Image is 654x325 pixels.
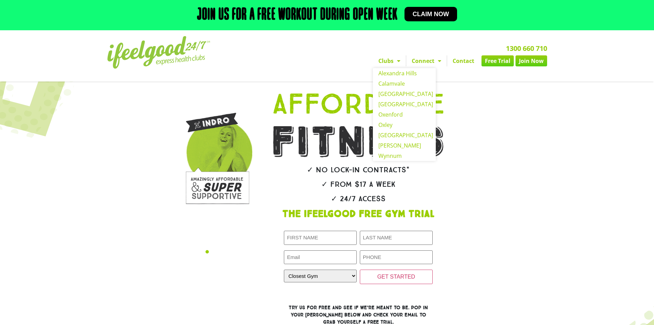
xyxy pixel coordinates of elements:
[360,231,433,245] input: LAST NAME
[481,55,514,66] a: Free Trial
[516,55,547,66] a: Join Now
[404,7,457,21] a: Claim now
[360,250,433,264] input: PHONE
[252,209,465,219] h1: The IfeelGood Free Gym Trial
[373,151,436,161] a: Wynnum
[373,140,436,151] a: [PERSON_NAME]
[252,166,465,174] h2: ✓ No lock-in contracts*
[373,109,436,120] a: Oxenford
[373,99,436,109] a: [GEOGRAPHIC_DATA]
[373,68,436,161] ul: Clubs
[373,78,436,89] a: Calamvale
[360,270,433,284] input: GET STARTED
[413,11,449,17] span: Claim now
[284,250,357,264] input: Email
[284,231,357,245] input: FIRST NAME
[373,55,406,66] a: Clubs
[506,44,547,53] a: 1300 660 710
[373,130,436,140] a: [GEOGRAPHIC_DATA]
[197,7,398,23] h2: Join us for a free workout during open week
[373,68,436,78] a: Alexandra Hills
[252,181,465,188] h2: ✓ From $17 a week
[373,89,436,99] a: [GEOGRAPHIC_DATA]
[264,55,547,66] nav: Menu
[447,55,480,66] a: Contact
[252,195,465,203] h2: ✓ 24/7 Access
[373,120,436,130] a: Oxley
[406,55,447,66] a: Connect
